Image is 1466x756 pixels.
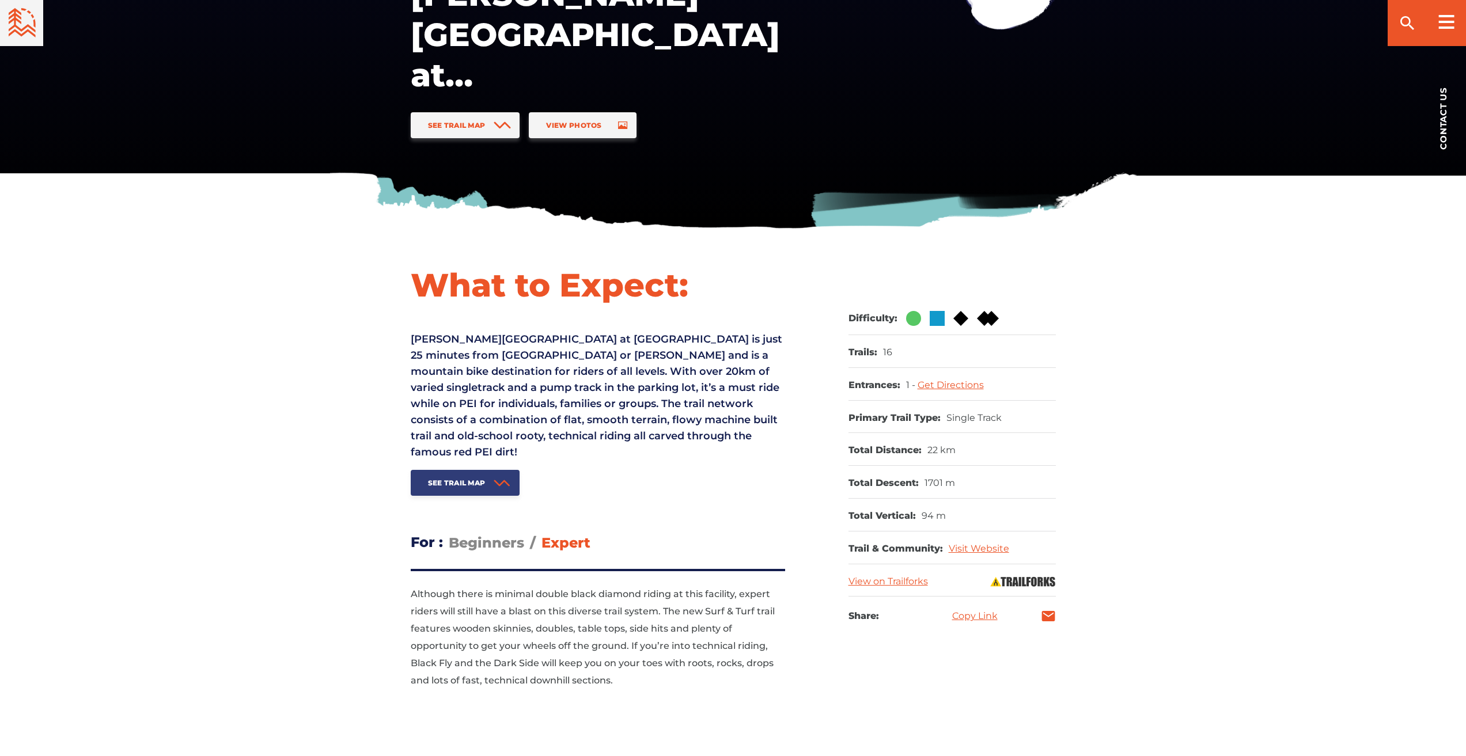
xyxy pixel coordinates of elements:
[927,445,956,457] dd: 22 km
[411,112,520,138] a: See Trail Map
[848,347,877,359] dt: Trails:
[848,313,897,325] dt: Difficulty:
[411,470,520,496] a: See Trail Map
[1041,609,1056,624] a: mail
[546,121,601,130] span: View Photos
[848,412,941,424] dt: Primary Trail Type:
[428,478,486,487] span: See Trail Map
[529,112,636,138] a: View Photos
[411,265,785,305] h1: What to Expect:
[949,543,1009,554] a: Visit Website
[848,477,919,489] dt: Total Descent:
[848,608,879,624] h3: Share:
[411,530,443,554] h3: For
[848,379,900,392] dt: Entrances:
[1398,14,1416,32] ion-icon: search
[848,576,928,587] a: View on Trailforks
[848,445,922,457] dt: Total Distance:
[922,510,946,522] dd: 94 m
[925,477,955,489] dd: 1701 m
[411,333,782,458] span: [PERSON_NAME][GEOGRAPHIC_DATA] at [GEOGRAPHIC_DATA] is just 25 minutes from [GEOGRAPHIC_DATA] or ...
[990,576,1056,587] img: Trailforks
[953,311,968,326] img: Black Diamond
[411,588,775,686] span: Although there is minimal double black diamond riding at this facility, expert riders will still ...
[906,379,918,390] span: 1
[918,379,984,390] a: Get Directions
[906,311,921,326] img: Green Circle
[930,311,945,326] img: Blue Square
[848,510,916,522] dt: Total Vertical:
[848,543,943,555] dt: Trail & Community:
[428,121,486,130] span: See Trail Map
[449,534,524,551] span: Beginners
[883,347,892,359] dd: 16
[1420,69,1466,167] a: Contact us
[1439,87,1448,150] span: Contact us
[977,311,999,326] img: Double Black DIamond
[952,611,998,621] a: Copy Link
[946,412,1002,424] dd: Single Track
[541,534,590,551] span: Expert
